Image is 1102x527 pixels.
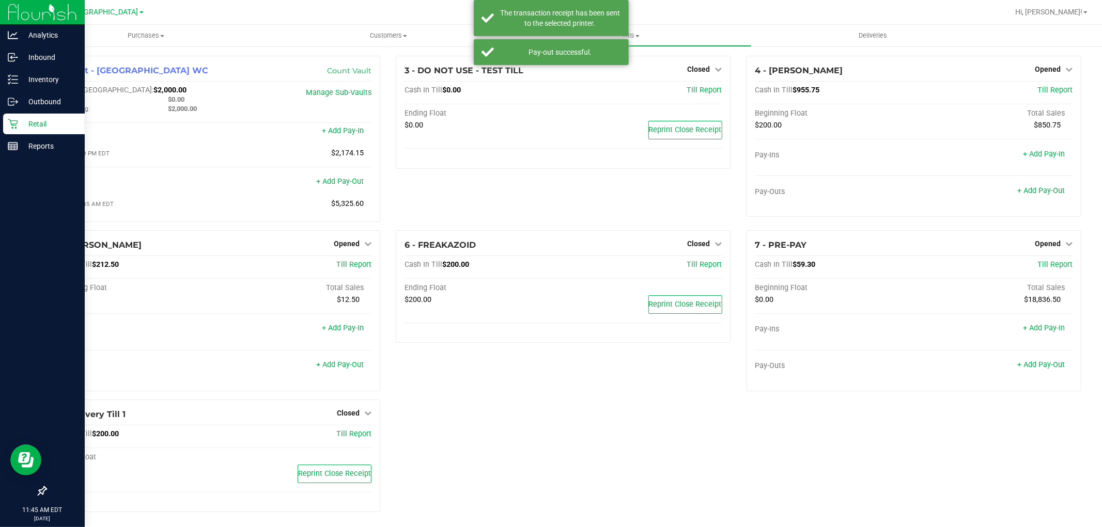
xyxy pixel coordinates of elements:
span: 7 - PRE-PAY [755,240,807,250]
a: Customers [267,25,509,46]
div: Beginning Float [54,283,213,293]
div: Pay-out successful. [500,47,621,57]
p: Analytics [18,29,80,41]
span: $18,836.50 [1024,295,1061,304]
span: [GEOGRAPHIC_DATA] [68,8,138,17]
span: $59.30 [793,260,816,269]
div: Beginning Float [755,109,914,118]
span: Reprint Close Receipt [649,300,722,309]
div: Ending Float [405,109,563,118]
span: $0.00 [442,86,461,94]
p: [DATE] [5,515,80,522]
span: Cash In Till [405,260,442,269]
button: Reprint Close Receipt [648,121,722,139]
a: Count Vault [327,66,371,75]
div: Total Sales [213,283,371,293]
span: Cash In Till [755,260,793,269]
a: Till Report [336,260,371,269]
span: Reprint Close Receipt [649,125,722,134]
span: Deliveries [845,31,901,40]
inline-svg: Analytics [8,30,18,40]
div: Pay-Outs [54,178,213,187]
inline-svg: Outbound [8,97,18,107]
a: + Add Pay-In [322,324,364,332]
a: + Add Pay-Out [1017,186,1065,195]
span: $200.00 [92,429,119,438]
div: Ending Float [54,453,213,462]
inline-svg: Inbound [8,52,18,62]
a: Till Report [687,86,722,94]
p: 11:45 AM EDT [5,505,80,515]
p: Inbound [18,51,80,63]
button: Reprint Close Receipt [648,295,722,314]
span: 4 - [PERSON_NAME] [755,66,843,75]
a: + Add Pay-Out [316,360,364,369]
span: $2,174.15 [331,149,364,157]
div: Pay-Ins [54,127,213,137]
div: Pay-Ins [54,325,213,334]
a: + Add Pay-In [322,126,364,135]
div: Total Sales [914,109,1073,118]
span: $0.00 [755,295,774,304]
iframe: Resource center [10,444,41,475]
div: Ending Float [405,283,563,293]
a: Tills [509,25,752,46]
a: Till Report [336,429,371,438]
span: Closed [688,65,710,73]
span: $200.00 [405,295,431,304]
span: Cash In Till [405,86,442,94]
a: + Add Pay-In [1023,324,1065,332]
span: $2,000.00 [153,86,187,94]
a: Till Report [687,260,722,269]
div: Pay-Outs [755,187,914,197]
inline-svg: Reports [8,141,18,151]
div: Pay-Outs [54,361,213,371]
a: + Add Pay-Out [316,177,364,186]
button: Reprint Close Receipt [298,465,371,483]
span: $5,325.60 [331,199,364,208]
span: 3 - DO NOT USE - TEST TILL [405,66,523,75]
span: Closed [688,239,710,248]
span: Tills [510,31,751,40]
p: Inventory [18,73,80,86]
span: Hi, [PERSON_NAME]! [1015,8,1082,16]
p: Reports [18,140,80,152]
span: Cash In [GEOGRAPHIC_DATA]: [54,86,153,94]
span: Opened [334,239,360,248]
span: Opened [1035,239,1061,248]
a: Manage Sub-Vaults [306,88,371,97]
span: 1 - Vault - [GEOGRAPHIC_DATA] WC [54,66,208,75]
div: Pay-Ins [755,325,914,334]
inline-svg: Inventory [8,74,18,85]
span: 8 - Delivery Till 1 [54,409,126,419]
span: $0.00 [405,121,423,130]
p: Outbound [18,95,80,108]
span: Closed [337,409,360,417]
span: Cash In Till [755,86,793,94]
span: Reprint Close Receipt [298,469,371,478]
span: $212.50 [92,260,119,269]
a: Till Report [1037,86,1073,94]
a: + Add Pay-In [1023,150,1065,158]
div: Pay-Ins [755,151,914,160]
span: $955.75 [793,86,820,94]
a: Deliveries [752,25,994,46]
span: $200.00 [755,121,782,130]
span: $0.00 [168,95,184,103]
div: The transaction receipt has been sent to the selected printer. [500,8,621,28]
div: Pay-Outs [755,361,914,371]
span: 5 - [PERSON_NAME] [54,240,142,250]
a: + Add Pay-Out [1017,360,1065,369]
span: 6 - FREAKAZOID [405,240,476,250]
inline-svg: Retail [8,119,18,129]
span: Customers [268,31,509,40]
div: Total Sales [914,283,1073,293]
a: Till Report [1037,260,1073,269]
span: $200.00 [442,260,469,269]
